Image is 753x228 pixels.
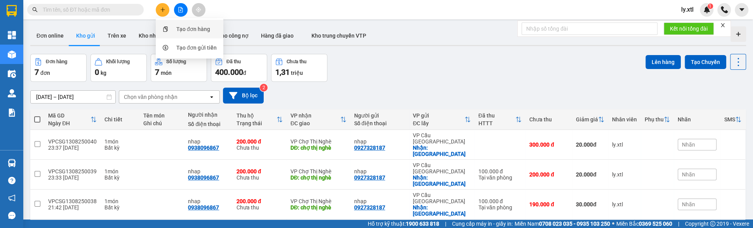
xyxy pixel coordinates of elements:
span: 1,31 [275,67,290,77]
div: Trạng thái [237,120,277,126]
div: 1 món [104,198,136,204]
span: Nhãn [682,171,695,178]
div: HTTT [478,120,515,126]
th: Toggle SortBy [572,109,608,130]
div: VPCSG1308250039 [48,168,97,174]
span: đơn [40,70,50,76]
div: 100.000 đ [478,198,522,204]
div: 0927328187 [354,204,385,211]
span: dollar-circle [163,45,168,50]
img: warehouse-icon [8,70,16,78]
div: nhạp [354,138,405,145]
span: Kho trung chuyển VTP [311,33,366,39]
span: snippets [163,26,168,32]
div: Đã thu [226,59,241,64]
th: Toggle SortBy [233,109,287,130]
div: ly.xtl [612,201,637,207]
span: question-circle [8,177,16,184]
span: close [720,22,725,28]
span: Kết nối tổng đài [670,24,708,33]
th: Toggle SortBy [475,109,525,130]
span: Cung cấp máy in - giấy in: [452,219,513,228]
div: nhap [188,138,228,145]
th: Toggle SortBy [720,109,745,130]
span: kg [101,70,106,76]
div: DĐ: chợ thị nghè [290,204,346,211]
button: Tạo Chuyến [685,55,726,69]
div: Khối lượng [106,59,130,64]
div: 200.000 đ [237,198,283,204]
strong: 0369 525 060 [639,221,672,227]
div: Nhãn [678,116,716,123]
div: VP Chợ Thị Nghè [290,138,346,145]
div: 0938096867 [188,145,219,151]
img: phone-icon [721,6,728,13]
div: Chọn văn phòng nhận [124,93,177,101]
th: Toggle SortBy [641,109,674,130]
img: warehouse-icon [8,159,16,167]
span: ly.xtl [675,5,700,14]
strong: 1900 633 818 [406,221,439,227]
span: ⚪️ [612,222,614,225]
div: 21:42 [DATE] [48,204,97,211]
div: Nhận: điện biên phủ [413,204,470,217]
div: nhạp [354,198,405,204]
div: 23:33 [DATE] [48,174,97,181]
div: Đã thu [478,112,515,119]
div: 200.000 đ [237,168,283,174]
button: Chưa thu1,31 triệu [271,54,327,82]
div: 100.000 đ [478,168,522,174]
div: nhạp [354,168,405,174]
div: Phụ thu [645,116,664,123]
img: dashboard-icon [8,31,16,39]
input: Tìm tên, số ĐT hoặc mã đơn [43,5,134,14]
div: VP Cầu [GEOGRAPHIC_DATA] [413,192,470,204]
div: Bất kỳ [104,145,136,151]
div: 0927328187 [354,145,385,151]
div: Người nhận [188,112,228,118]
div: Chưa thu [529,116,568,123]
div: Bất kỳ [104,204,136,211]
span: search [32,7,38,12]
div: Người gửi [354,112,405,119]
div: nhap [188,198,228,204]
span: caret-down [738,6,745,13]
span: message [8,212,16,219]
div: VPCSG1308250040 [48,138,97,145]
div: ĐC giao [290,120,340,126]
span: Nhãn [682,142,695,148]
img: warehouse-icon [8,50,16,59]
button: Kho công nợ [212,26,255,45]
div: 0938096867 [188,174,219,181]
div: 190.000 đ [529,201,568,207]
div: VP nhận [290,112,340,119]
button: Đơn hàng7đơn [30,54,87,82]
div: Chưa thu [237,138,283,151]
span: plus [160,7,165,12]
div: VP Cầu [GEOGRAPHIC_DATA] [413,162,470,174]
button: Bộ lọc [223,88,264,104]
span: | [678,219,679,228]
div: 200.000 đ [529,171,568,178]
sup: 1 [708,3,713,9]
div: 1 món [104,168,136,174]
button: plus [156,3,169,17]
button: Kho nhận [132,26,169,45]
button: Kho gửi [70,26,101,45]
div: Tạo kho hàng mới [730,26,746,42]
img: warehouse-icon [8,89,16,97]
span: file-add [178,7,183,12]
div: ly.xtl [612,171,637,178]
div: Đơn hàng [46,59,67,64]
div: Chi tiết [104,116,136,123]
button: Hàng đã giao [255,26,300,45]
div: 300.000 đ [529,142,568,148]
span: triệu [291,70,303,76]
button: Kết nối tổng đài [664,22,714,35]
div: Thu hộ [237,112,277,119]
svg: open [209,94,215,100]
div: Tạo đơn gửi tiền [176,43,217,52]
div: Nhân viên [612,116,637,123]
div: VP Chợ Thị Nghè [290,168,346,174]
input: Nhập số tổng đài [522,22,657,35]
